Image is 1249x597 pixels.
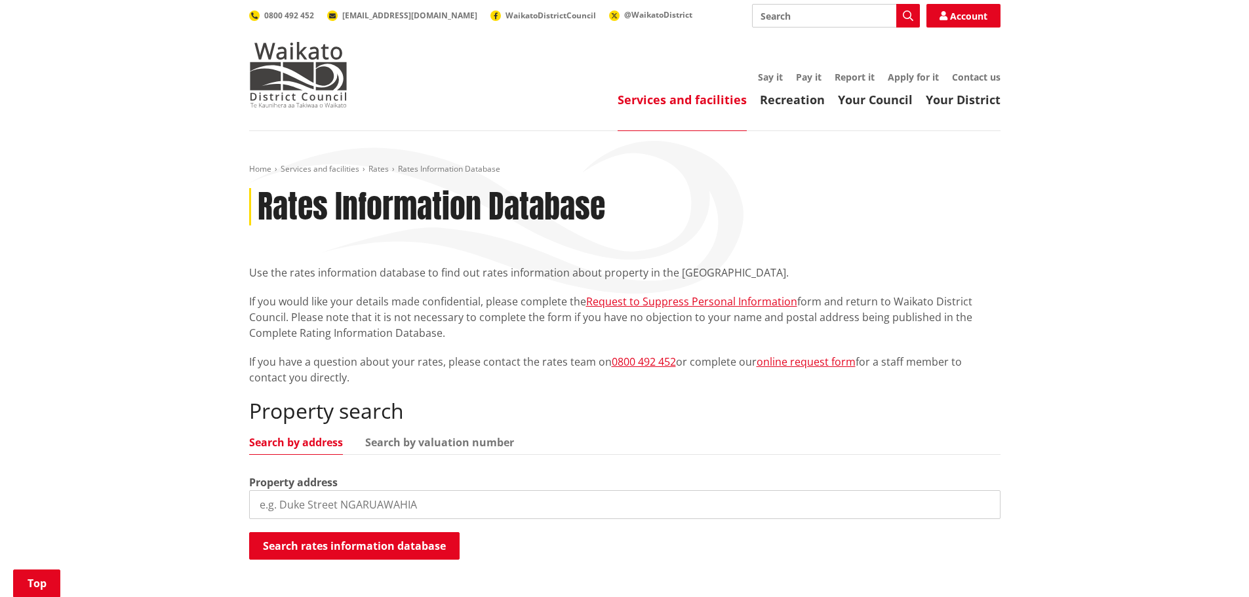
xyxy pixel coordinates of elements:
a: Top [13,569,60,597]
p: If you have a question about your rates, please contact the rates team on or complete our for a s... [249,354,1001,385]
a: online request form [757,355,856,369]
a: Rates [368,163,389,174]
a: WaikatoDistrictCouncil [490,10,596,21]
a: 0800 492 452 [612,355,676,369]
a: Your District [926,92,1001,107]
h2: Property search [249,398,1001,423]
h1: Rates Information Database [258,188,605,226]
p: If you would like your details made confidential, please complete the form and return to Waikato ... [249,294,1001,341]
span: 0800 492 452 [264,10,314,21]
label: Property address [249,474,338,490]
a: Account [926,4,1001,28]
span: @WaikatoDistrict [624,9,692,20]
a: @WaikatoDistrict [609,9,692,20]
a: 0800 492 452 [249,10,314,21]
a: Contact us [952,71,1001,83]
a: Request to Suppress Personal Information [586,294,797,309]
input: e.g. Duke Street NGARUAWAHIA [249,490,1001,519]
p: Use the rates information database to find out rates information about property in the [GEOGRAPHI... [249,265,1001,280]
a: Services and facilities [281,163,359,174]
button: Search rates information database [249,532,460,560]
input: Search input [752,4,920,28]
nav: breadcrumb [249,164,1001,175]
a: Pay it [796,71,822,83]
a: Services and facilities [618,92,747,107]
a: Your Council [838,92,913,107]
a: Search by valuation number [365,437,514,448]
span: Rates Information Database [398,163,500,174]
a: Apply for it [888,71,939,83]
a: [EMAIL_ADDRESS][DOMAIN_NAME] [327,10,477,21]
a: Home [249,163,271,174]
a: Search by address [249,437,343,448]
a: Report it [835,71,875,83]
span: [EMAIL_ADDRESS][DOMAIN_NAME] [342,10,477,21]
a: Recreation [760,92,825,107]
img: Waikato District Council - Te Kaunihera aa Takiwaa o Waikato [249,42,347,107]
span: WaikatoDistrictCouncil [506,10,596,21]
a: Say it [758,71,783,83]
